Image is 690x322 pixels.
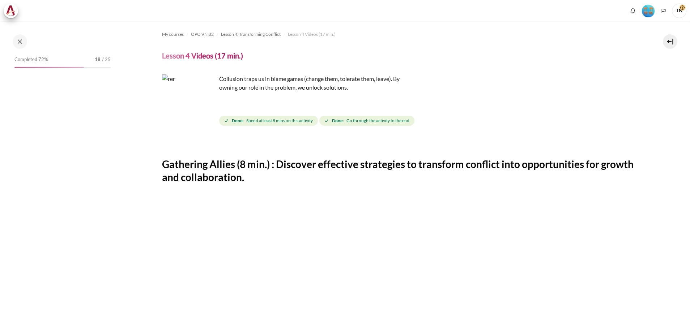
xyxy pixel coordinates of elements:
a: Architeck Architeck [4,4,22,18]
span: Lesson 4 Videos (17 min.) [288,31,336,38]
a: Level #4 [639,4,657,17]
span: My courses [162,31,184,38]
strong: Done: [332,117,344,124]
div: 72% [14,67,84,68]
a: OPO VN B2 [191,30,214,39]
a: User menu [672,4,686,18]
p: Collusion traps us in blame games (change them, tolerate them, leave). By owning our role in the ... [162,74,415,92]
img: rer [162,74,216,129]
strong: Done: [232,117,243,124]
span: 18 [95,56,101,63]
div: Show notification window with no new notifications [627,5,638,16]
nav: Navigation bar [162,29,639,40]
span: TN [672,4,686,18]
span: Completed 72% [14,56,48,63]
span: / 25 [102,56,111,63]
span: Spend at least 8 mins on this activity [246,117,313,124]
button: Languages [658,5,669,16]
a: Lesson 4: Transforming Conflict [221,30,281,39]
div: Level #4 [642,4,655,17]
a: Lesson 4 Videos (17 min.) [288,30,336,39]
div: Completion requirements for Lesson 4 Videos (17 min.) [219,114,416,127]
span: Go through the activity to the end [346,117,409,124]
img: Architeck [6,5,16,16]
h2: Gathering Allies (8 min.) : Discover effective strategies to transform conflict into opportunitie... [162,158,639,184]
img: Level #4 [642,5,655,17]
span: OPO VN B2 [191,31,214,38]
a: My courses [162,30,184,39]
h4: Lesson 4 Videos (17 min.) [162,51,243,60]
span: Lesson 4: Transforming Conflict [221,31,281,38]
